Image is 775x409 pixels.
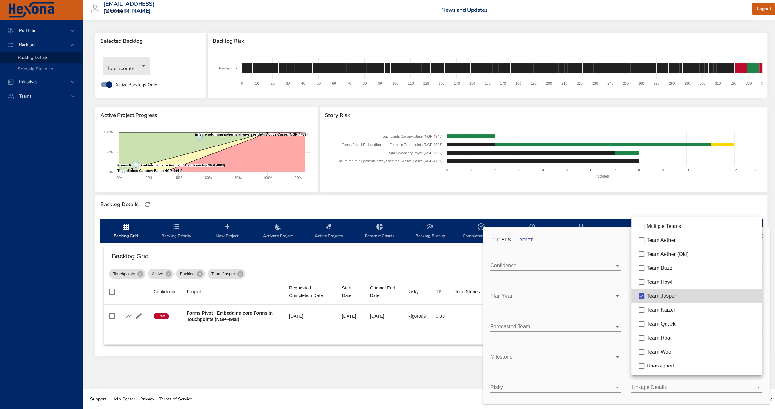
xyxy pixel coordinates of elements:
span: Team Aether (Old) [646,251,688,257]
span: Team Roar [646,335,672,341]
span: Team Woof [646,349,672,354]
span: Team Quack [646,321,675,327]
span: Team Jasper [646,293,676,299]
span: Team Kaizen [646,307,676,313]
span: Team Buzz [646,265,672,271]
span: Multiple Teams [646,224,681,229]
span: Unassigned [646,363,674,368]
span: Team Howl [646,279,672,285]
span: Team Aether [646,237,675,243]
